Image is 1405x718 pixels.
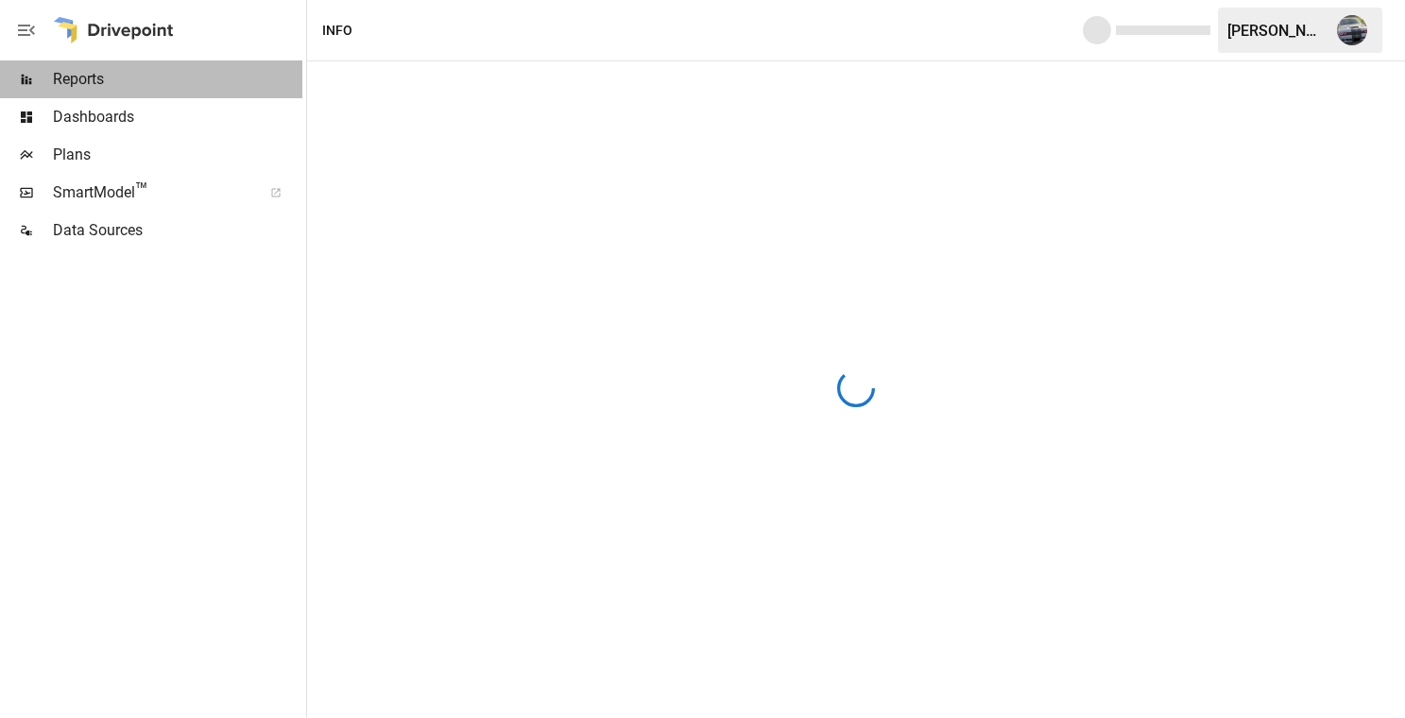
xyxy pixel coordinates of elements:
span: Plans [53,144,302,166]
span: Reports [53,68,302,91]
span: Dashboards [53,106,302,128]
button: Eva Mourad [1326,4,1379,57]
div: [PERSON_NAME] [1227,22,1326,40]
span: Data Sources [53,219,302,242]
span: ™ [135,179,148,202]
img: Eva Mourad [1337,15,1367,45]
span: SmartModel [53,181,249,204]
